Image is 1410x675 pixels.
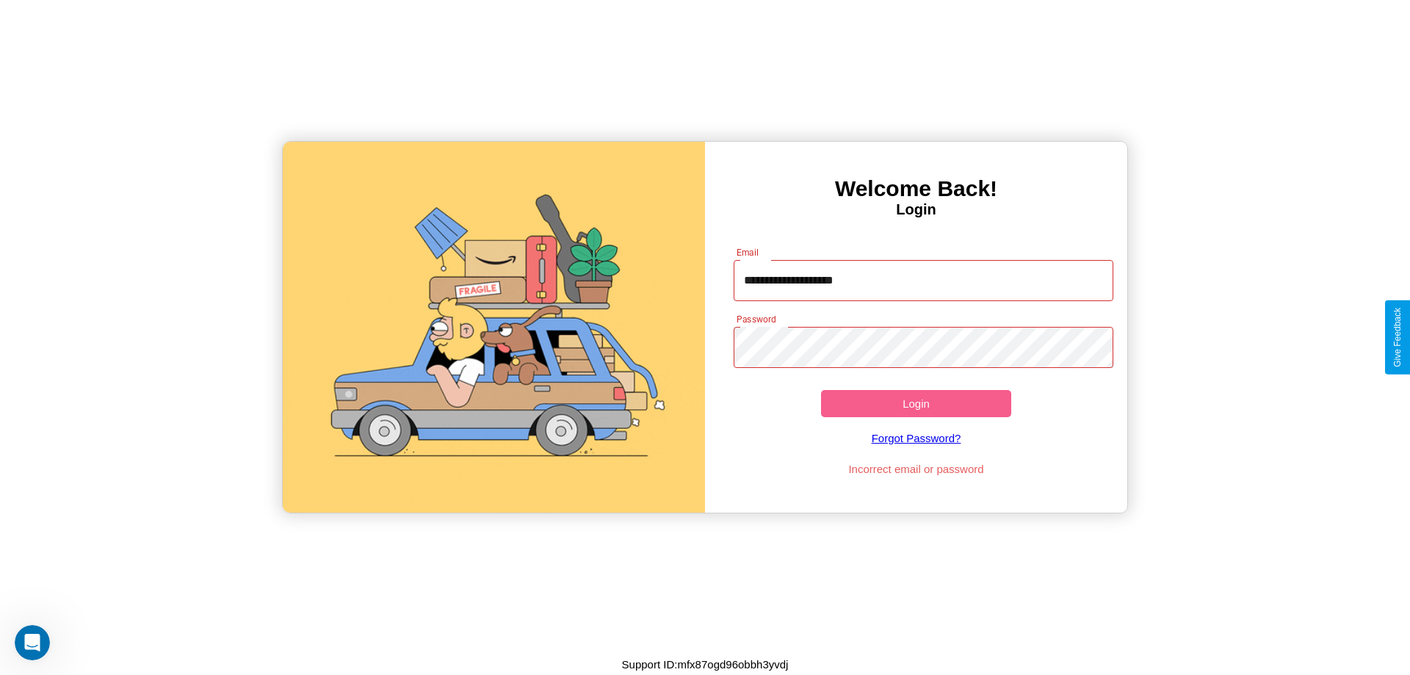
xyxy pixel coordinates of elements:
h4: Login [705,201,1127,218]
a: Forgot Password? [726,417,1107,459]
h3: Welcome Back! [705,176,1127,201]
label: Email [737,246,759,259]
button: Login [821,390,1011,417]
p: Support ID: mfx87ogd96obbh3yvdj [622,654,789,674]
label: Password [737,313,775,325]
div: Give Feedback [1392,308,1403,367]
img: gif [283,142,705,513]
iframe: Intercom live chat [15,625,50,660]
p: Incorrect email or password [726,459,1107,479]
